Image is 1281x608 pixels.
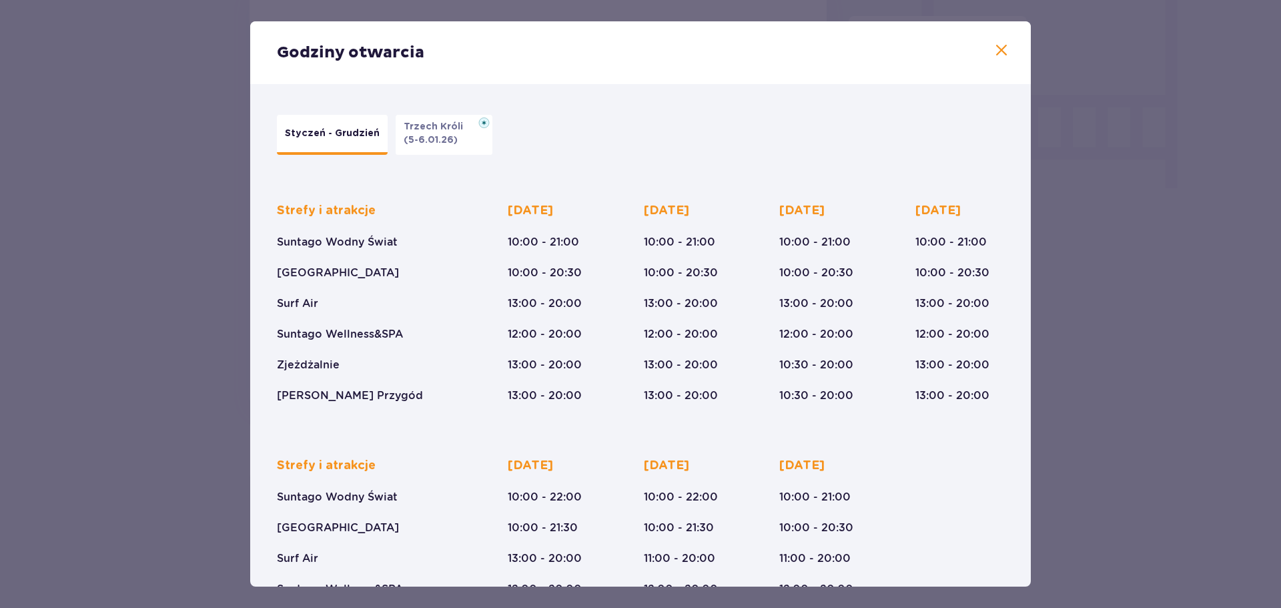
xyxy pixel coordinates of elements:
[779,266,853,280] p: 10:00 - 20:30
[508,582,582,597] p: 12:00 - 20:00
[644,551,715,566] p: 11:00 - 20:00
[277,551,318,566] p: Surf Air
[779,490,851,505] p: 10:00 - 21:00
[508,388,582,403] p: 13:00 - 20:00
[915,266,989,280] p: 10:00 - 20:30
[779,235,851,250] p: 10:00 - 21:00
[644,521,714,535] p: 10:00 - 21:30
[277,235,398,250] p: Suntago Wodny Świat
[779,358,853,372] p: 10:30 - 20:00
[508,458,553,474] p: [DATE]
[508,521,578,535] p: 10:00 - 21:30
[285,127,380,140] p: Styczeń - Grudzień
[508,490,582,505] p: 10:00 - 22:00
[277,327,403,342] p: Suntago Wellness&SPA
[404,133,458,147] p: (5-6.01.26)
[779,203,825,219] p: [DATE]
[508,266,582,280] p: 10:00 - 20:30
[277,490,398,505] p: Suntago Wodny Świat
[779,327,853,342] p: 12:00 - 20:00
[644,490,718,505] p: 10:00 - 22:00
[644,266,718,280] p: 10:00 - 20:30
[915,388,989,403] p: 13:00 - 20:00
[779,388,853,403] p: 10:30 - 20:00
[915,358,989,372] p: 13:00 - 20:00
[779,458,825,474] p: [DATE]
[277,43,424,63] p: Godziny otwarcia
[508,358,582,372] p: 13:00 - 20:00
[508,551,582,566] p: 13:00 - 20:00
[644,458,689,474] p: [DATE]
[277,115,388,155] button: Styczeń - Grudzień
[915,327,989,342] p: 12:00 - 20:00
[779,582,853,597] p: 12:00 - 20:00
[277,203,376,219] p: Strefy i atrakcje
[277,388,423,403] p: [PERSON_NAME] Przygód
[277,266,399,280] p: [GEOGRAPHIC_DATA]
[277,358,340,372] p: Zjeżdżalnie
[644,327,718,342] p: 12:00 - 20:00
[915,296,989,311] p: 13:00 - 20:00
[644,388,718,403] p: 13:00 - 20:00
[508,327,582,342] p: 12:00 - 20:00
[277,521,399,535] p: [GEOGRAPHIC_DATA]
[644,582,718,597] p: 12:00 - 20:00
[396,115,492,155] button: Trzech Króli(5-6.01.26)
[644,235,715,250] p: 10:00 - 21:00
[508,296,582,311] p: 13:00 - 20:00
[779,551,851,566] p: 11:00 - 20:00
[277,582,403,597] p: Suntago Wellness&SPA
[508,203,553,219] p: [DATE]
[644,203,689,219] p: [DATE]
[644,358,718,372] p: 13:00 - 20:00
[779,296,853,311] p: 13:00 - 20:00
[915,203,961,219] p: [DATE]
[915,235,987,250] p: 10:00 - 21:00
[277,458,376,474] p: Strefy i atrakcje
[508,235,579,250] p: 10:00 - 21:00
[277,296,318,311] p: Surf Air
[644,296,718,311] p: 13:00 - 20:00
[404,120,471,133] p: Trzech Króli
[779,521,853,535] p: 10:00 - 20:30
